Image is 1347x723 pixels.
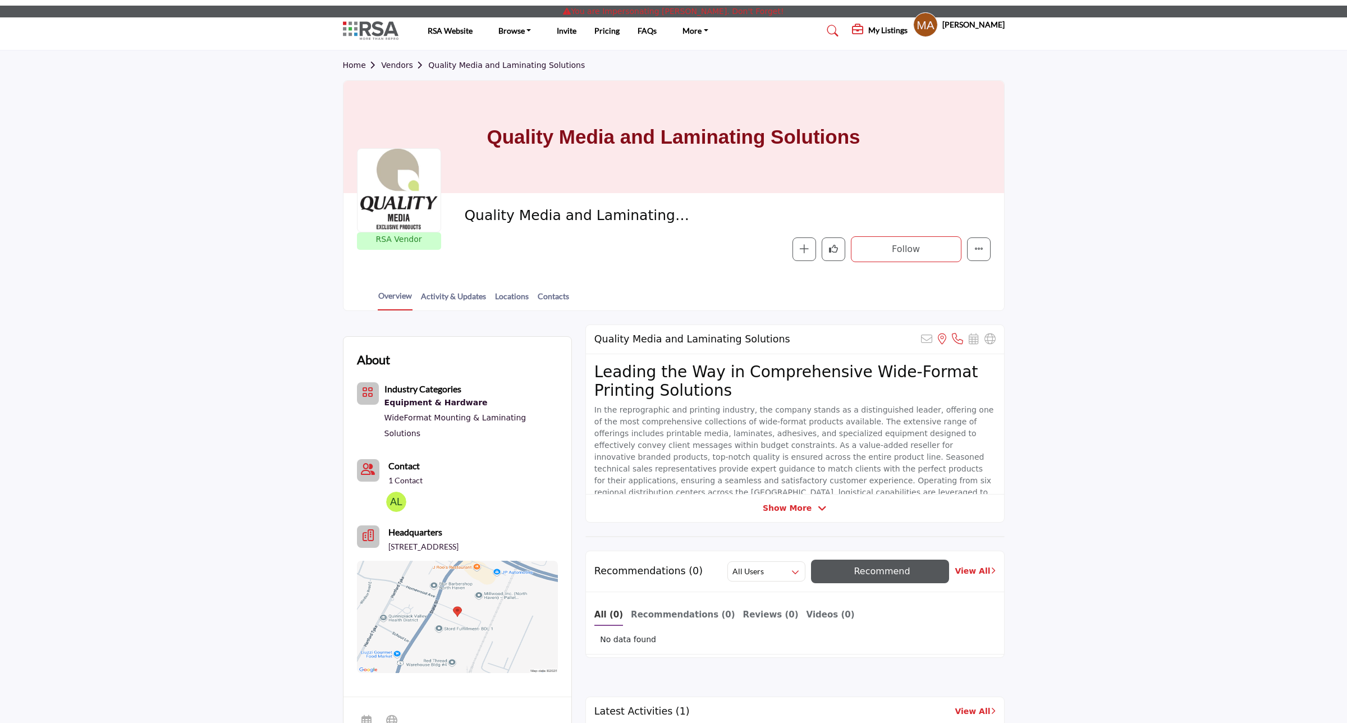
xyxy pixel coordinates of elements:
[732,566,764,577] h2: All Users
[816,22,846,40] a: Search
[851,236,961,262] button: Follow
[955,706,995,717] a: View All
[600,634,656,646] span: No data found
[388,541,459,552] p: [STREET_ADDRESS]
[967,237,991,261] button: More details
[381,61,428,70] a: Vendors
[384,385,461,394] a: Industry Categories
[854,566,910,576] span: Recommend
[763,502,812,514] span: Show More
[388,525,442,539] b: Headquarters
[357,525,379,548] button: Headquarter icon
[357,350,390,369] h2: About
[428,61,585,70] a: Quality Media and Laminating Solutions
[594,706,690,717] h2: Latest Activities (1)
[357,459,379,482] button: Contact-Employee Icon
[557,26,576,35] a: Invite
[420,290,487,310] a: Activity & Updates
[743,610,799,620] b: Reviews (0)
[357,382,379,405] button: Category Icon
[868,25,908,35] h5: My Listings
[638,26,657,35] a: FAQs
[386,492,406,512] img: Art L.
[594,610,623,620] b: All (0)
[807,610,855,620] b: Videos (0)
[388,475,423,486] a: 1 Contact
[594,26,620,35] a: Pricing
[384,396,558,410] a: Equipment & Hardware
[388,460,420,471] b: Contact
[343,61,382,70] a: Home
[343,21,404,40] img: site Logo
[357,459,379,482] a: Link of redirect to contact page
[491,23,539,39] a: Browse
[464,207,717,225] span: Quality Media and Laminating Solutions
[955,565,995,577] a: View All
[384,413,526,438] a: WideFormat Mounting & Laminating Solutions
[594,363,996,400] h2: Leading the Way in Comprehensive Wide-Format Printing Solutions
[594,333,790,345] h2: Quality Media and Laminating Solutions
[428,26,473,35] a: RSA Website
[357,561,558,673] img: Location Map
[537,290,570,310] a: Contacts
[378,290,413,310] a: Overview
[375,234,421,245] p: RSA Vendor
[913,12,938,37] button: Show hide supplier dropdown
[631,610,735,620] b: Recommendations (0)
[487,81,860,193] h1: Quality Media and Laminating Solutions
[384,396,558,410] div: Top-quality printers, copiers, and finishing equipment to enhance efficiency and precision in rep...
[388,459,420,473] a: Contact
[594,565,703,577] h2: Recommendations (0)
[727,561,805,582] button: All Users
[942,19,1005,30] h5: [PERSON_NAME]
[811,560,950,583] button: Recommend
[822,237,845,261] button: Like
[494,290,529,310] a: Locations
[594,404,996,510] p: In the reprographic and printing industry, the company stands as a distinguished leader, offering...
[852,24,908,38] div: My Listings
[384,383,461,394] b: Industry Categories
[675,23,716,39] a: More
